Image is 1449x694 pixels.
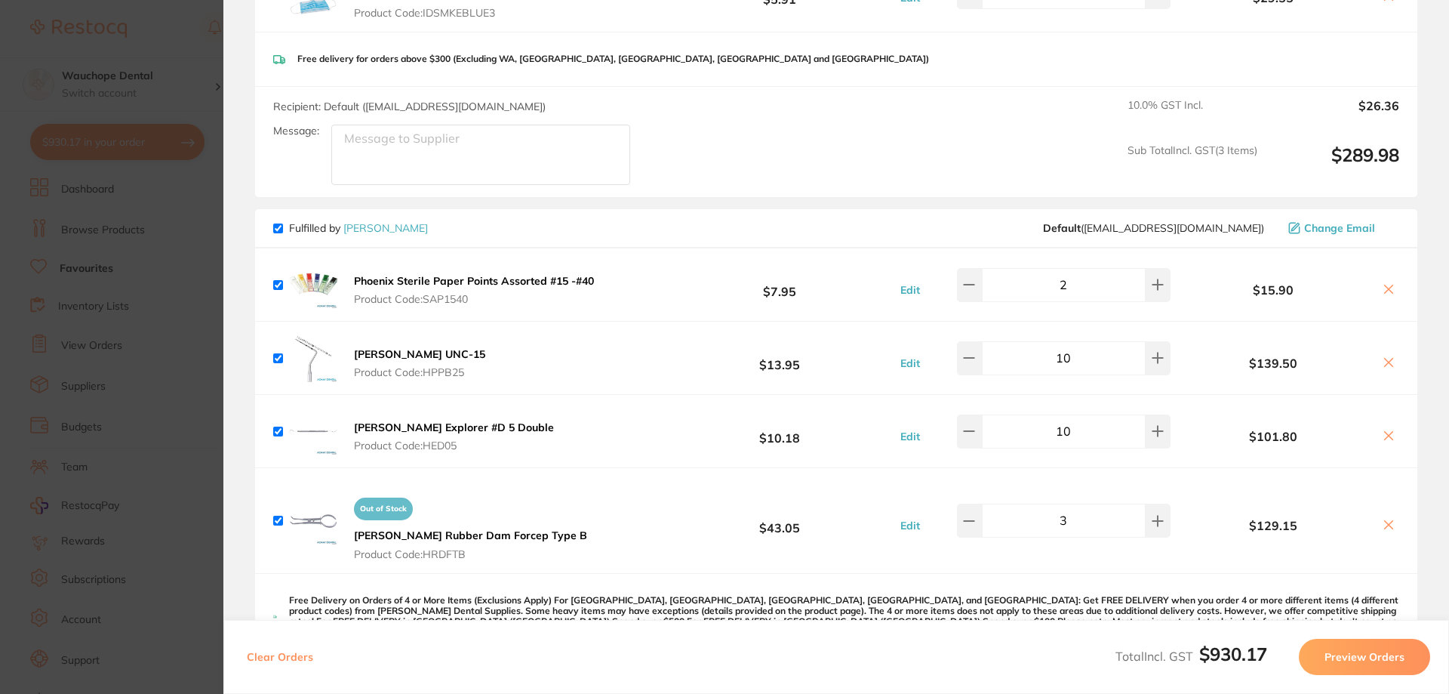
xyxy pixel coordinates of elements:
[354,548,587,560] span: Product Code: HRDFTB
[289,261,337,309] img: cXJxYXp3ZA
[66,32,268,48] div: Hi [PERSON_NAME],
[349,491,592,560] button: Out of Stock[PERSON_NAME] Rubber Dam Forcep Type B Product Code:HRDFTB
[289,334,337,382] img: MXlrdG9vZw
[354,498,413,520] span: Out of Stock
[1043,221,1081,235] b: Default
[242,639,318,675] button: Clear Orders
[667,271,892,299] b: $7.95
[273,125,319,137] label: Message:
[1174,283,1372,297] b: $15.90
[667,418,892,446] b: $10.18
[354,274,594,288] b: Phoenix Sterile Paper Points Assorted #15 -#40
[23,23,279,288] div: message notification from Restocq, 2h ago. Hi David, This month, AB Orthodontics is offering 30% ...
[1269,144,1399,186] output: $289.98
[896,356,924,370] button: Edit
[354,529,587,542] b: [PERSON_NAME] Rubber Dam Forcep Type B
[343,221,428,235] a: [PERSON_NAME]
[354,421,554,434] b: [PERSON_NAME] Explorer #D 5 Double
[1284,221,1399,235] button: Change Email
[896,430,924,443] button: Edit
[289,407,337,455] img: Y2psc3QxMg
[354,440,554,452] span: Product Code: HED05
[273,100,546,113] span: Recipient: Default ( [EMAIL_ADDRESS][DOMAIN_NAME] )
[354,293,594,305] span: Product Code: SAP1540
[667,507,892,535] b: $43.05
[354,7,663,19] span: Product Code: IDSMKEBLUE3
[1304,222,1375,234] span: Change Email
[1174,519,1372,532] b: $129.15
[896,519,924,532] button: Edit
[66,265,268,279] p: Message from Restocq, sent 2h ago
[1269,99,1399,132] output: $26.36
[289,595,1399,639] p: Free Delivery on Orders of 4 or More Items (Exclusions Apply) For [GEOGRAPHIC_DATA], [GEOGRAPHIC_...
[896,283,924,297] button: Edit
[297,54,929,64] p: Free delivery for orders above $300 (Excluding WA, [GEOGRAPHIC_DATA], [GEOGRAPHIC_DATA], [GEOGRAP...
[289,222,428,234] p: Fulfilled by
[1115,649,1267,664] span: Total Incl. GST
[289,497,337,545] img: bTRiaWowMw
[349,274,598,306] button: Phoenix Sterile Paper Points Assorted #15 -#40 Product Code:SAP1540
[1043,222,1264,234] span: save@adamdental.com.au
[1128,144,1257,186] span: Sub Total Incl. GST ( 3 Items)
[1199,643,1267,665] b: $930.17
[1128,99,1257,132] span: 10.0 % GST Incl.
[354,366,485,378] span: Product Code: HPPB25
[1174,356,1372,370] b: $139.50
[34,36,58,60] img: Profile image for Restocq
[66,32,268,259] div: Message content
[349,347,490,379] button: [PERSON_NAME] UNC-15 Product Code:HPPB25
[354,347,485,361] b: [PERSON_NAME] UNC-15
[1299,639,1430,675] button: Preview Orders
[1174,430,1372,443] b: $101.80
[349,421,558,452] button: [PERSON_NAME] Explorer #D 5 Double Product Code:HED05
[667,344,892,372] b: $13.95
